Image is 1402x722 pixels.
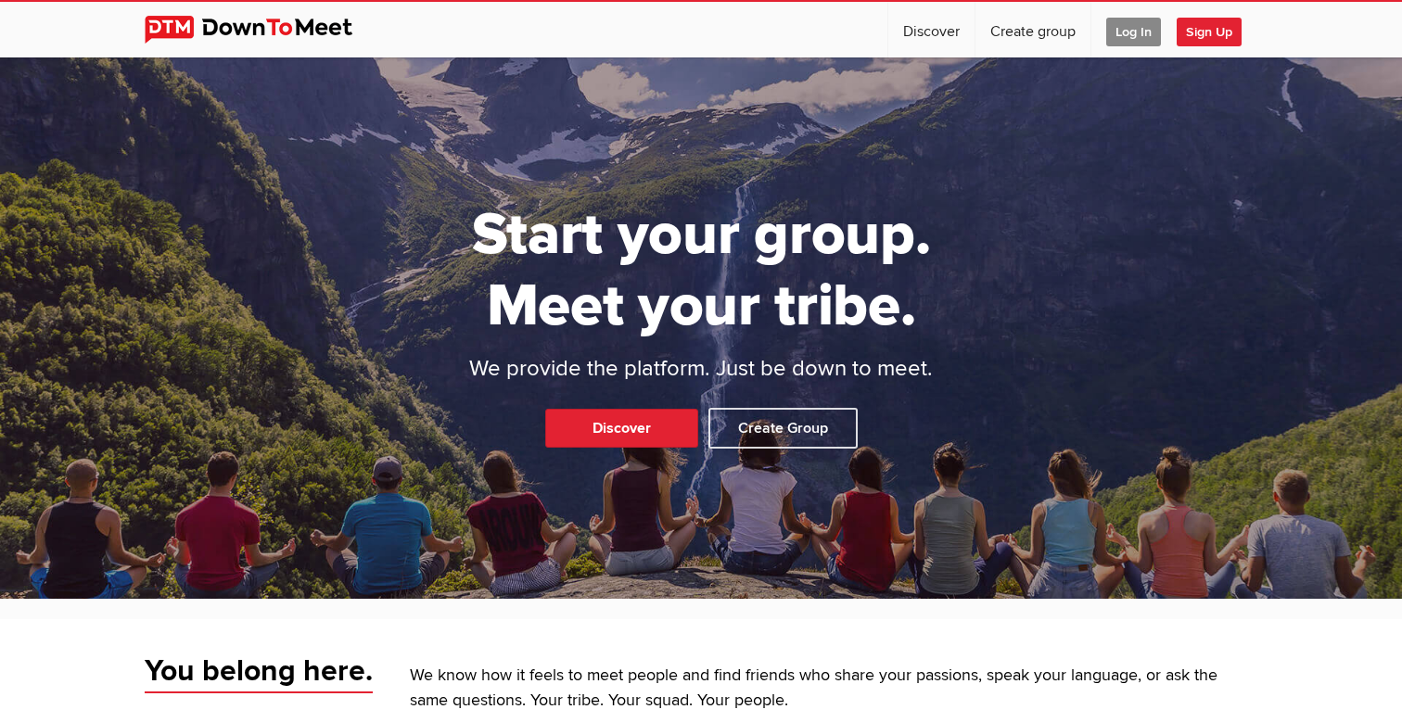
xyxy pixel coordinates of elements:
[975,2,1090,57] a: Create group
[145,16,381,44] img: DownToMeet
[1177,2,1256,57] a: Sign Up
[400,199,1002,342] h1: Start your group. Meet your tribe.
[708,408,858,449] a: Create Group
[545,409,698,448] a: Discover
[888,2,975,57] a: Discover
[1177,18,1242,46] span: Sign Up
[410,664,1257,714] p: We know how it feels to meet people and find friends who share your passions, speak your language...
[1106,18,1161,46] span: Log In
[145,652,373,693] span: You belong here.
[1091,2,1176,57] a: Log In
